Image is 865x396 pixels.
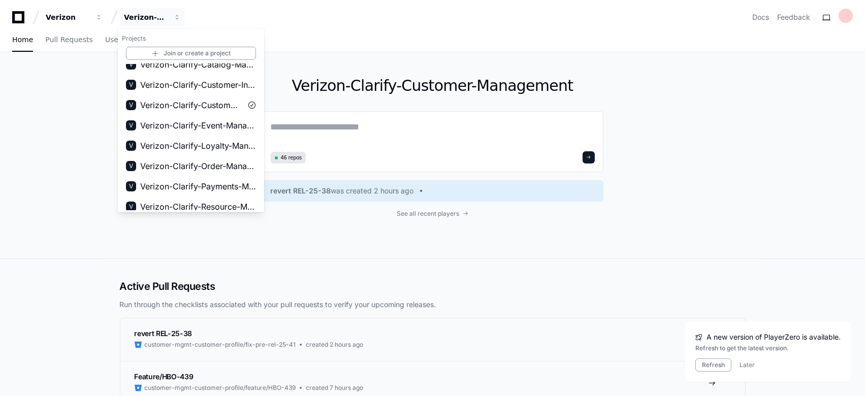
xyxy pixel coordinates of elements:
[126,181,136,191] div: V
[140,140,256,152] span: Verizon-Clarify-Loyalty-Management
[120,300,746,310] p: Run through the checklists associated with your pull requests to verify your upcoming releases.
[271,186,331,196] span: revert REL-25-38
[140,99,242,111] span: Verizon-Clarify-Customer-Management
[271,186,595,196] a: revert REL-25-38was created 2 hours ago
[120,8,185,26] button: Verizon-Clarify-Customer-Management
[262,210,603,218] a: See all recent players
[126,47,256,60] a: Join or create a project
[126,141,136,151] div: V
[126,80,136,90] div: V
[145,384,296,392] span: customer-mgmt-customer-profile/feature/HBO-439
[140,180,256,192] span: Verizon-Clarify-Payments-Management
[140,119,256,131] span: Verizon-Clarify-Event-Management
[140,160,256,172] span: Verizon-Clarify-Order-Management
[695,344,841,352] div: Refresh to get the latest version.
[126,202,136,212] div: V
[262,77,603,95] h1: Verizon-Clarify-Customer-Management
[752,12,769,22] a: Docs
[12,37,33,43] span: Home
[120,318,745,361] a: revert REL-25-38customer-mgmt-customer-profile/fix-pre-rel-25-41created 2 hours ago
[124,12,168,22] div: Verizon-Clarify-Customer-Management
[135,329,192,338] span: revert REL-25-38
[120,279,746,293] h2: Active Pull Requests
[12,28,33,52] a: Home
[777,12,810,22] button: Feedback
[126,120,136,130] div: V
[105,37,125,43] span: Users
[331,186,414,196] span: was created 2 hours ago
[105,28,125,52] a: Users
[140,58,256,71] span: Verizon-Clarify-Catalog-Management
[126,100,136,110] div: V
[45,28,92,52] a: Pull Requests
[118,30,264,47] h1: Projects
[306,384,364,392] span: created 7 hours ago
[46,12,89,22] div: Verizon
[397,210,459,218] span: See all recent players
[740,361,755,369] button: Later
[118,28,264,212] div: Verizon
[145,341,296,349] span: customer-mgmt-customer-profile/fix-pre-rel-25-41
[306,341,364,349] span: created 2 hours ago
[695,358,731,372] button: Refresh
[45,37,92,43] span: Pull Requests
[135,372,194,381] span: Feature/HBO-439
[126,161,136,171] div: V
[42,8,107,26] button: Verizon
[140,201,256,213] span: Verizon-Clarify-Resource-Management
[140,79,256,91] span: Verizon-Clarify-Customer-Integrations
[281,154,302,161] span: 46 repos
[707,332,841,342] span: A new version of PlayerZero is available.
[126,59,136,70] div: V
